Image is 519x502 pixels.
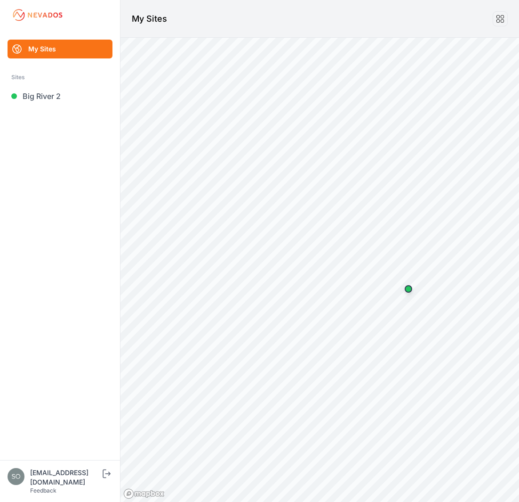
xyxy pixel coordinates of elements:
div: Map marker [399,280,418,298]
div: [EMAIL_ADDRESS][DOMAIN_NAME] [30,468,101,487]
canvas: Map [120,38,519,502]
div: Sites [11,72,109,83]
a: Feedback [30,487,56,494]
a: Mapbox logo [123,488,165,499]
img: Nevados [11,8,64,23]
img: solvocc@solvenergy.com [8,468,24,485]
h1: My Sites [132,12,167,25]
a: Big River 2 [8,87,112,106]
a: My Sites [8,40,112,58]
